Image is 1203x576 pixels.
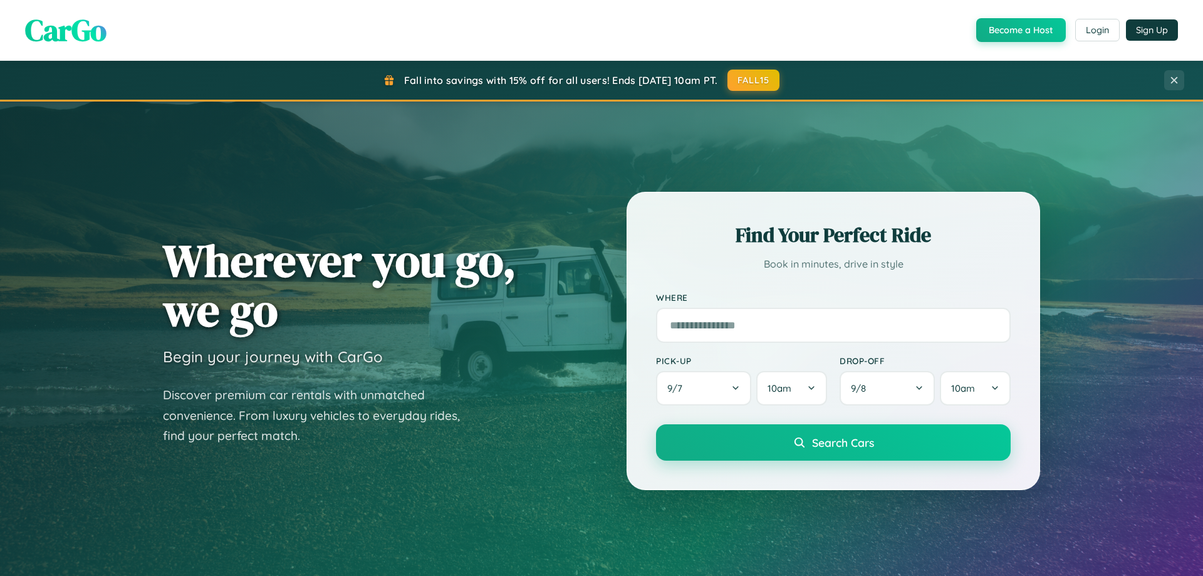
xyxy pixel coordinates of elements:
[656,355,827,366] label: Pick-up
[976,18,1066,42] button: Become a Host
[1075,19,1120,41] button: Login
[25,9,107,51] span: CarGo
[667,382,689,394] span: 9 / 7
[656,371,751,406] button: 9/7
[656,255,1011,273] p: Book in minutes, drive in style
[951,382,975,394] span: 10am
[656,424,1011,461] button: Search Cars
[840,355,1011,366] label: Drop-off
[656,292,1011,303] label: Where
[756,371,827,406] button: 10am
[1126,19,1178,41] button: Sign Up
[404,74,718,86] span: Fall into savings with 15% off for all users! Ends [DATE] 10am PT.
[768,382,791,394] span: 10am
[840,371,935,406] button: 9/8
[656,221,1011,249] h2: Find Your Perfect Ride
[851,382,872,394] span: 9 / 8
[163,347,383,366] h3: Begin your journey with CarGo
[163,385,476,446] p: Discover premium car rentals with unmatched convenience. From luxury vehicles to everyday rides, ...
[812,436,874,449] span: Search Cars
[727,70,780,91] button: FALL15
[940,371,1011,406] button: 10am
[163,236,516,335] h1: Wherever you go, we go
